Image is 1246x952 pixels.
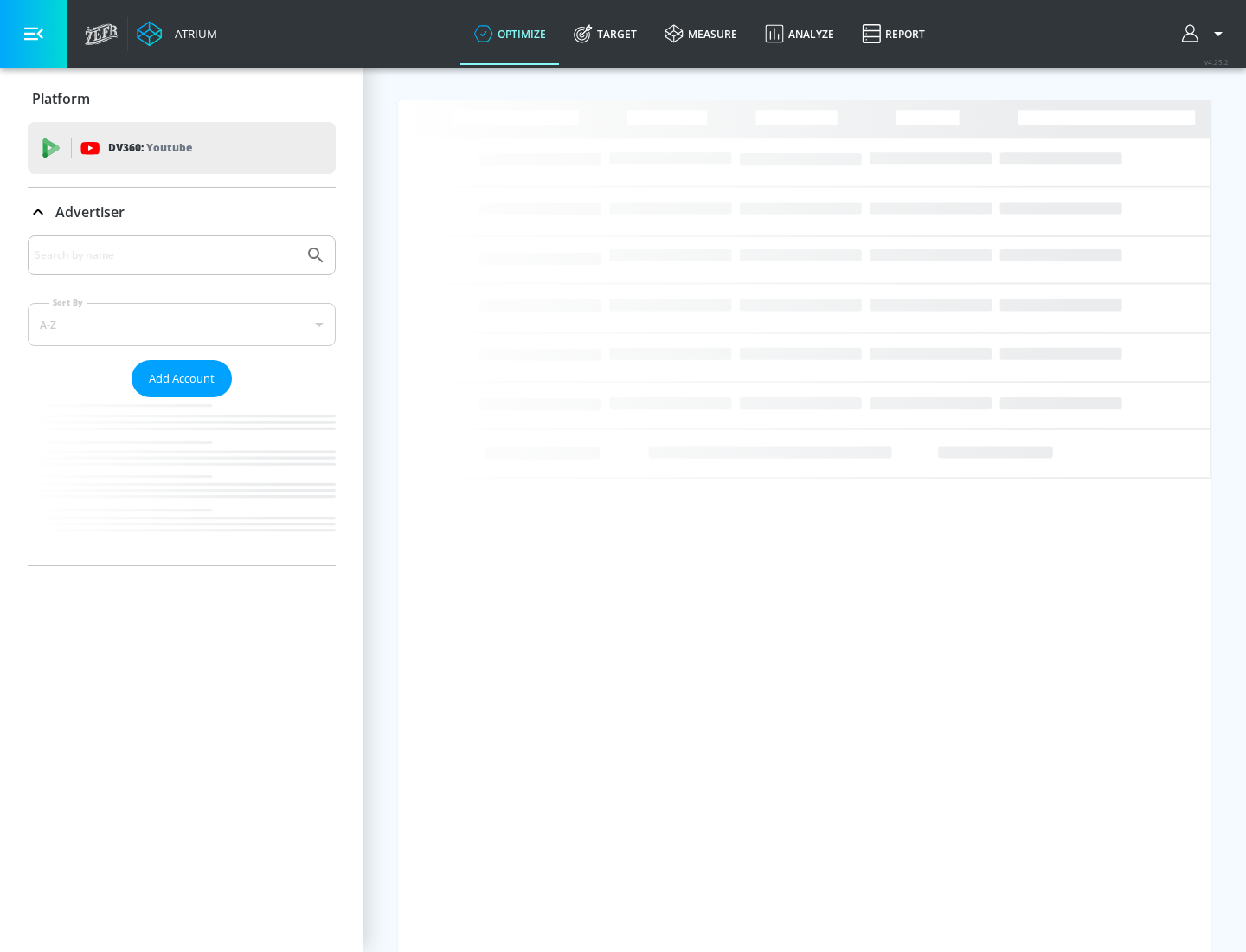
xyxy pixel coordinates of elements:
a: Atrium [137,21,217,47]
div: Advertiser [28,235,336,565]
div: Platform [28,74,336,123]
a: measure [651,3,751,65]
p: Advertiser [55,203,125,222]
p: DV360: [108,138,192,158]
a: Analyze [751,3,848,65]
div: Advertiser [28,188,336,236]
button: Add Account [132,360,232,397]
div: Atrium [168,26,217,42]
p: Youtube [146,138,192,157]
div: DV360: Youtube [28,122,336,174]
p: Platform [32,89,90,108]
div: A-Z [28,303,336,346]
input: Search by name [35,244,297,267]
a: optimize [460,3,560,65]
a: Report [848,3,939,65]
nav: list of Advertiser [28,397,336,565]
span: Add Account [149,369,215,389]
label: Sort By [49,297,87,308]
span: v 4.25.2 [1204,57,1229,67]
a: Target [560,3,651,65]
